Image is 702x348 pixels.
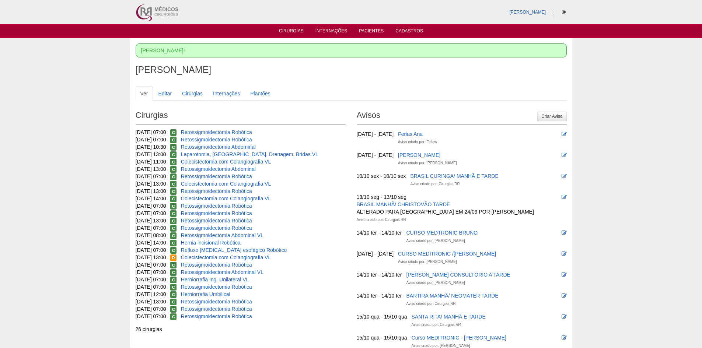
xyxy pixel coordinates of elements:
i: Editar [562,335,567,340]
span: Confirmada [170,181,177,187]
span: [DATE] 07:00 [136,247,166,253]
a: Curso MEDITRONIC - [PERSON_NAME] [412,335,506,341]
a: Retossigmoidectomia Robótica [181,218,252,224]
span: Confirmada [170,196,177,202]
div: 10/10 sex - 10/10 sex [357,172,406,180]
span: Confirmada [170,218,177,224]
span: Confirmada [170,129,177,136]
div: [DATE] - [DATE] [357,130,394,138]
span: Confirmada [170,173,177,180]
div: Aviso criado por: Cirurgias RR [406,300,455,307]
a: Retossigmoidectomia Robótica [181,137,252,143]
div: Aviso criado por: [PERSON_NAME] [406,279,465,287]
span: Confirmada [170,232,177,239]
span: Confirmada [170,240,177,246]
a: Retossigmoidectomia Robótica [181,284,252,290]
span: [DATE] 07:00 [136,277,166,282]
a: BRASIL MANHÃ/ CHRISTOVÃO TARDE [357,201,450,207]
a: Herniorrafia Ing. Unilateral VL [181,277,249,282]
div: Aviso criado por: Cirurgias RR [410,180,460,188]
div: Aviso criado por: [PERSON_NAME] [406,237,465,245]
span: [DATE] 07:00 [136,203,166,209]
span: [DATE] 14:00 [136,196,166,201]
span: [DATE] 12:00 [136,291,166,297]
i: Editar [562,230,567,235]
a: Retossigmoidectomia Robótica [181,188,252,194]
a: BRASIL CURINGA/ MANHÃ E TARDE [410,173,498,179]
span: Confirmada [170,188,177,195]
i: Editar [562,131,567,137]
div: 15/10 qua - 15/10 qua [357,334,407,341]
div: [PERSON_NAME]! [136,43,567,57]
div: [DATE] - [DATE] [357,151,394,159]
span: [DATE] 07:00 [136,262,166,268]
span: Confirmada [170,313,177,320]
a: Laparotomia, [GEOGRAPHIC_DATA], Drenagem, Bridas VL [181,151,318,157]
i: Editar [562,272,567,277]
span: Confirmada [170,225,177,232]
span: Confirmada [170,284,177,291]
a: BARTIRA MANHÃ/ NEOMATER TARDE [406,293,498,299]
i: Sair [562,10,566,14]
a: [PERSON_NAME] [509,10,546,15]
a: Internações [208,87,245,101]
span: [DATE] 07:00 [136,306,166,312]
a: Retossigmoidectomia Robótica [181,203,252,209]
a: Colecistectomia com Colangiografia VL [181,254,271,260]
span: [DATE] 07:00 [136,137,166,143]
a: Retossigmoidectomia Abdominal [181,144,256,150]
a: Retossigmoidectomia Abdominal VL [181,232,263,238]
span: [DATE] 07:00 [136,210,166,216]
div: 13/10 seg - 13/10 seg [357,193,406,201]
span: [DATE] 11:00 [136,159,166,165]
a: SANTA RITA/ MANHÃ E TARDE [412,314,486,320]
a: Cirurgias [279,28,304,36]
a: Retossigmoidectomia Robótica [181,313,252,319]
div: 26 cirurgias [136,326,346,333]
h1: [PERSON_NAME] [136,65,567,74]
div: Aviso criado por: Fellow [398,138,437,146]
div: 14/10 ter - 14/10 ter [357,292,402,299]
span: [DATE] 13:00 [136,299,166,305]
h2: Cirurgias [136,108,346,125]
span: [DATE] 10:30 [136,144,166,150]
a: Internações [315,28,347,36]
a: Retossigmoidectomia Robótica [181,173,252,179]
a: Hernia incisional Robótica [181,240,241,246]
span: [DATE] 13:00 [136,218,166,224]
a: Colecistectomia com Colangiografia VL [181,159,271,165]
span: Confirmada [170,262,177,268]
a: Criar Aviso [537,112,566,121]
a: CURSO MEDTRONIC BRUNO [406,230,478,236]
a: Pacientes [359,28,384,36]
i: Editar [562,152,567,158]
a: Herniorrafia Umbilical [181,291,230,297]
a: Retossigmoidectomia Abdominal VL [181,269,263,275]
a: Cadastros [395,28,423,36]
span: [DATE] 07:00 [136,313,166,319]
span: [DATE] 13:00 [136,166,166,172]
a: Retossigmoidectomia Robótica [181,262,252,268]
a: Plantões [245,87,275,101]
div: [DATE] - [DATE] [357,250,394,257]
span: [DATE] 13:00 [136,151,166,157]
div: 15/10 qua - 15/10 qua [357,313,407,320]
div: ALTERADO PARA [GEOGRAPHIC_DATA] EM 24/09 POR [PERSON_NAME] [357,208,534,215]
i: Editar [562,173,567,179]
a: Retossigmoidectomia Robótica [181,210,252,216]
h2: Avisos [357,108,567,125]
span: Confirmada [170,306,177,313]
span: Confirmada [170,159,177,165]
span: Confirmada [170,137,177,143]
a: Refluxo [MEDICAL_DATA] esofágico Robótico [181,247,287,253]
i: Editar [562,251,567,256]
a: Retossigmoidectomia Robótica [181,299,252,305]
a: Colecistectomia com Colangiografia VL [181,196,271,201]
i: Editar [562,293,567,298]
span: [DATE] 13:00 [136,188,166,194]
span: Confirmada [170,247,177,254]
a: [PERSON_NAME] [398,152,440,158]
span: Confirmada [170,269,177,276]
span: [DATE] 07:00 [136,269,166,275]
span: Reservada [170,254,177,261]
